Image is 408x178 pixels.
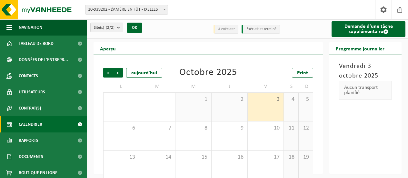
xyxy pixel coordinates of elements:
span: Calendrier [19,116,42,132]
td: V [248,81,284,92]
span: Contacts [19,68,38,84]
h3: Vendredi 3 octobre 2025 [339,61,392,81]
h2: Programme journalier [329,42,391,55]
span: 2 [215,96,244,103]
span: 7 [143,125,172,132]
span: Suivant [113,68,123,78]
li: Exécuté et terminé [242,25,280,34]
div: aujourd'hui [126,68,162,78]
span: 9 [215,125,244,132]
span: Contrat(s) [19,100,41,116]
span: 13 [107,154,136,161]
h2: Aperçu [94,42,122,55]
span: Rapports [19,132,38,149]
td: M [139,81,175,92]
td: L [103,81,139,92]
span: 17 [251,154,280,161]
button: Site(s)(2/2) [90,23,123,32]
span: 11 [287,125,295,132]
a: Print [292,68,313,78]
td: D [299,81,313,92]
span: Documents [19,149,43,165]
span: 4 [287,96,295,103]
span: 12 [302,125,310,132]
span: Print [297,70,308,76]
span: 5 [302,96,310,103]
span: 8 [179,125,208,132]
count: (2/2) [106,26,114,30]
span: 15 [179,154,208,161]
span: 1 [179,96,208,103]
span: Données de l'entrepr... [19,52,68,68]
span: 3 [251,96,280,103]
span: 18 [287,154,295,161]
span: 6 [107,125,136,132]
span: Site(s) [94,23,114,33]
span: Précédent [103,68,113,78]
a: Demande d'une tâche supplémentaire [332,21,405,37]
span: Navigation [19,19,42,36]
td: M [175,81,212,92]
li: à exécuter [214,25,238,34]
span: 10 [251,125,280,132]
td: S [284,81,299,92]
span: 10-939202 - L’AMÈRE EN FÛT - IXELLES [85,5,168,15]
span: 10-939202 - L’AMÈRE EN FÛT - IXELLES [85,5,168,14]
div: Octobre 2025 [179,68,237,78]
span: 16 [215,154,244,161]
span: 19 [302,154,310,161]
button: OK [127,23,142,33]
span: 14 [143,154,172,161]
div: Aucun transport planifié [339,81,392,99]
span: Tableau de bord [19,36,54,52]
td: J [212,81,248,92]
span: Utilisateurs [19,84,45,100]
